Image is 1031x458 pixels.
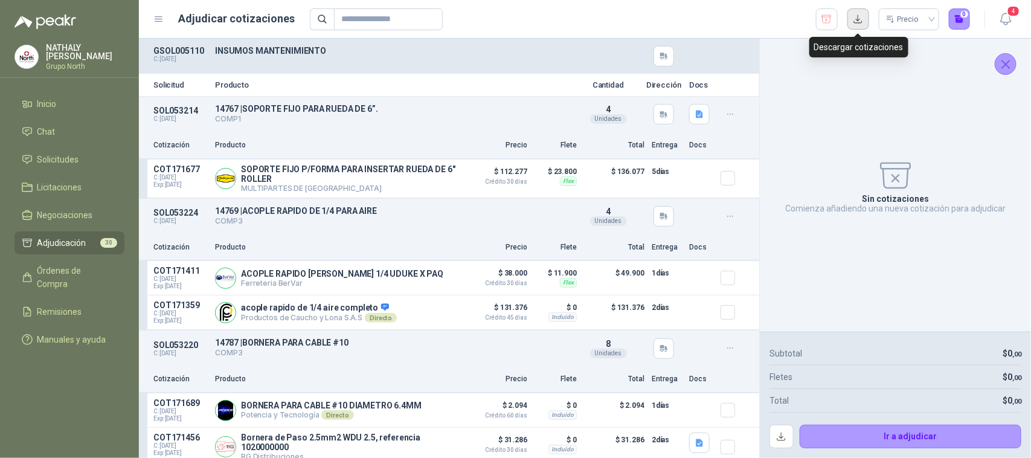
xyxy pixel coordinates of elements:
span: Manuales y ayuda [37,333,106,346]
a: Negociaciones [14,204,124,227]
a: Licitaciones [14,176,124,199]
p: Dirección [646,81,682,89]
p: Subtotal [769,347,802,360]
p: Total [584,373,644,385]
span: Crédito 45 días [467,315,527,321]
p: C: [DATE] [153,350,208,357]
span: ,00 [1012,374,1021,382]
p: Precio [467,140,527,151]
p: SOL053214 [153,106,208,115]
div: Incluido [548,312,577,322]
div: Directo [365,313,397,323]
p: $ 31.286 [467,433,527,453]
div: Incluido [548,445,577,454]
p: COT171677 [153,164,208,174]
span: C: [DATE] [153,310,208,317]
a: Adjudicación30 [14,231,124,254]
p: $ 38.000 [467,266,527,286]
p: COT171411 [153,266,208,276]
span: Adjudicación [37,236,86,250]
div: Unidades [590,216,627,226]
p: COMP1 [215,114,571,125]
p: Sin cotizaciones [862,194,929,204]
div: Precio [886,10,921,28]
p: SOL053224 [153,208,208,218]
a: Remisiones [14,300,124,323]
p: 5 días [652,164,682,179]
p: BORNERA PARA CABLE #10 DIAMETRO 6.4MM [241,401,422,410]
p: Docs [689,140,713,151]
p: ACOPLE RAPIDO [PERSON_NAME] 1/4 UDUKE X PAQ [241,269,443,279]
p: $ 2.094 [467,398,527,419]
p: $ 23.800 [535,164,577,179]
p: Docs [689,242,713,253]
span: Crédito 60 días [467,413,527,419]
div: Flex [560,278,577,288]
div: Descargar cotizaciones [809,37,908,57]
span: Remisiones [37,305,82,318]
p: $ 49.900 [584,266,644,290]
span: Exp: [DATE] [153,181,208,189]
p: acople rapido de 1/4 aire completo [241,303,397,314]
h1: Adjudicar cotizaciones [179,10,295,27]
p: Total [584,140,644,151]
p: $ 0 [535,398,577,413]
a: Inicio [14,92,124,115]
span: C: [DATE] [153,276,208,283]
p: $ 0 [535,300,577,315]
p: COMP3 [215,347,571,359]
p: Fletes [769,370,792,384]
p: Potencia y Tecnología [241,410,422,420]
img: Company Logo [216,437,236,457]
p: Flete [535,242,577,253]
span: C: [DATE] [153,442,208,450]
p: Producto [215,140,460,151]
span: Solicitudes [37,153,79,166]
p: Precio [467,242,527,253]
button: 4 [995,8,1017,30]
p: C: [DATE] [153,56,208,63]
p: Cotización [153,242,208,253]
span: Chat [37,125,56,138]
p: Ferreteria BerVar [241,279,443,288]
p: Producto [215,81,571,89]
span: 0 [1007,372,1021,382]
span: 30 [100,238,117,248]
p: Flete [535,373,577,385]
span: 8 [606,339,611,349]
button: Ir a adjudicar [800,425,1022,449]
p: Docs [689,81,713,89]
p: SOL053220 [153,340,208,350]
p: $ [1003,394,1021,407]
p: C: [DATE] [153,115,208,123]
p: $ 112.277 [467,164,527,185]
p: SOPORTE FIJO P/FORMA PARA INSERTAR RUEDA DE 6" ROLLER [241,164,460,184]
p: Producto [215,242,460,253]
p: 2 días [652,300,682,315]
p: GSOL005110 [153,46,208,56]
img: Company Logo [15,45,38,68]
img: Company Logo [216,169,236,189]
span: 4 [606,207,611,216]
p: Total [769,394,789,407]
div: Unidades [590,114,627,124]
p: $ 2.094 [584,398,644,422]
p: Entrega [652,373,682,385]
p: $ 0 [535,433,577,447]
span: Negociaciones [37,208,93,222]
p: Precio [467,373,527,385]
span: Órdenes de Compra [37,264,113,291]
p: Cotización [153,373,208,385]
a: Órdenes de Compra [14,259,124,295]
p: NATHALY [PERSON_NAME] [46,44,124,60]
div: Incluido [548,410,577,420]
p: COMP3 [215,216,571,227]
p: Cantidad [578,81,638,89]
span: Licitaciones [37,181,82,194]
p: $ 131.376 [467,300,527,321]
div: Flex [560,176,577,186]
p: 1 días [652,398,682,413]
span: Exp: [DATE] [153,415,208,422]
p: COT171359 [153,300,208,310]
p: Flete [535,140,577,151]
